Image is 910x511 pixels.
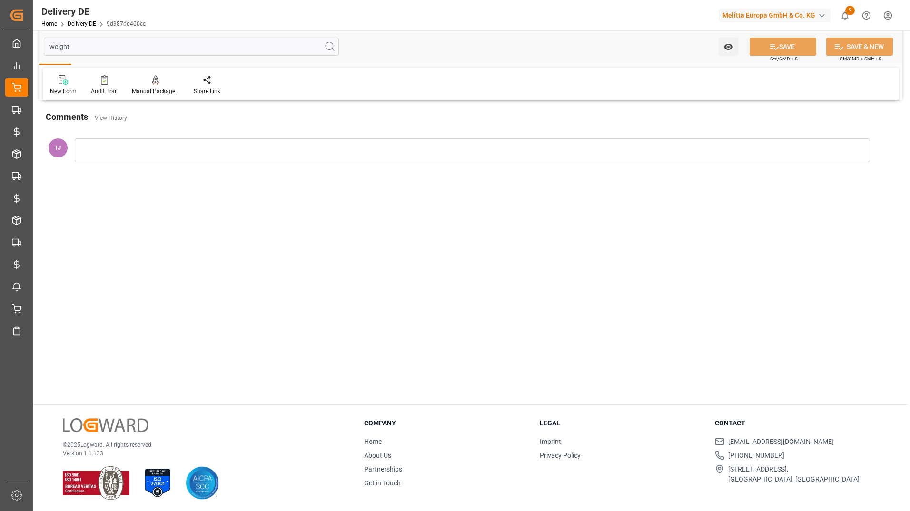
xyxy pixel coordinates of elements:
[364,418,528,428] h3: Company
[63,441,340,449] p: © 2025 Logward. All rights reserved.
[540,452,581,459] a: Privacy Policy
[364,438,382,445] a: Home
[186,466,219,500] img: AICPA SOC
[364,465,402,473] a: Partnerships
[770,55,798,62] span: Ctrl/CMD + S
[132,87,179,96] div: Manual Package TypeDetermination
[63,449,340,458] p: Version 1.1.133
[845,6,855,15] span: 9
[364,452,391,459] a: About Us
[50,87,77,96] div: New Form
[719,9,831,22] div: Melitta Europa GmbH & Co. KG
[728,451,784,461] span: [PHONE_NUMBER]
[728,464,860,484] span: [STREET_ADDRESS], [GEOGRAPHIC_DATA], [GEOGRAPHIC_DATA]
[540,418,703,428] h3: Legal
[719,6,834,24] button: Melitta Europa GmbH & Co. KG
[364,479,401,487] a: Get in Touch
[540,438,561,445] a: Imprint
[56,144,61,151] span: IJ
[141,466,174,500] img: ISO 27001 Certification
[750,37,816,55] button: SAVE
[91,87,118,96] div: Audit Trail
[41,20,57,27] a: Home
[834,5,856,26] button: show 9 new notifications
[46,110,88,123] h2: Comments
[728,437,834,447] span: [EMAIL_ADDRESS][DOMAIN_NAME]
[194,87,220,96] div: Share Link
[840,55,881,62] span: Ctrl/CMD + Shift + S
[63,418,148,432] img: Logward Logo
[856,5,877,26] button: Help Center
[44,37,339,55] input: Search Fields
[41,4,146,19] div: Delivery DE
[68,20,96,27] a: Delivery DE
[719,37,738,55] button: open menu
[63,466,129,500] img: ISO 9001 & ISO 14001 Certification
[826,37,893,55] button: SAVE & NEW
[715,418,879,428] h3: Contact
[95,115,127,121] a: View History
